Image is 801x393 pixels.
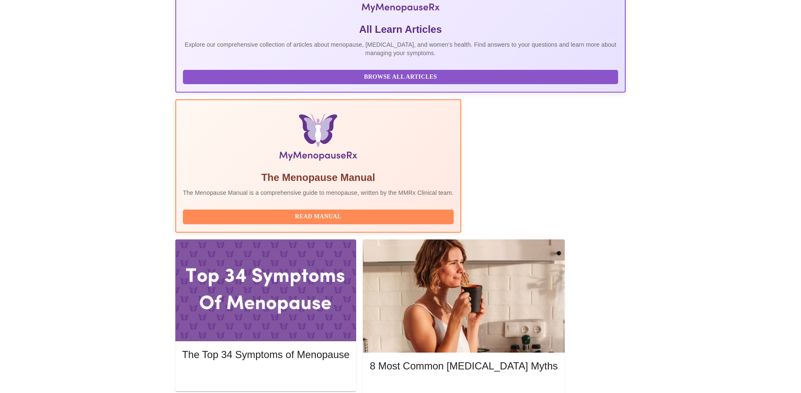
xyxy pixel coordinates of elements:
[370,384,560,391] a: Read More
[183,23,618,36] h5: All Learn Articles
[183,73,620,80] a: Browse All Articles
[183,212,456,220] a: Read Manual
[182,372,352,379] a: Read More
[183,171,454,184] h5: The Menopause Manual
[191,72,610,82] span: Browse All Articles
[183,189,454,197] p: The Menopause Manual is a comprehensive guide to menopause, written by the MMRx Clinical team.
[226,114,410,164] img: Menopause Manual
[183,70,618,85] button: Browse All Articles
[183,210,454,224] button: Read Manual
[182,369,349,384] button: Read More
[191,212,445,222] span: Read Manual
[370,359,558,373] h5: 8 Most Common [MEDICAL_DATA] Myths
[183,40,618,57] p: Explore our comprehensive collection of articles about menopause, [MEDICAL_DATA], and women's hea...
[182,348,349,361] h5: The Top 34 Symptoms of Menopause
[190,371,341,382] span: Read More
